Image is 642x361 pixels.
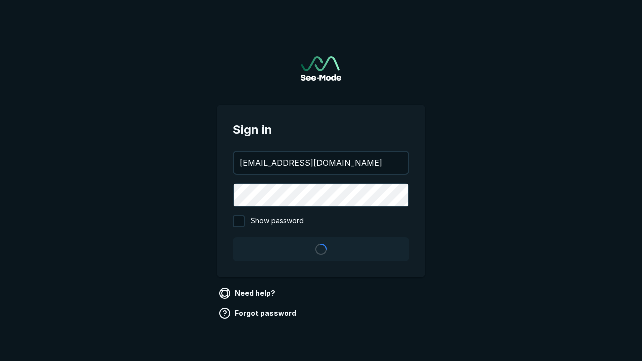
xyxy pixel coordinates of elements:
span: Sign in [233,121,409,139]
a: Forgot password [217,305,300,321]
img: See-Mode Logo [301,56,341,81]
span: Show password [251,215,304,227]
a: Need help? [217,285,279,301]
input: your@email.com [234,152,408,174]
a: Go to sign in [301,56,341,81]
